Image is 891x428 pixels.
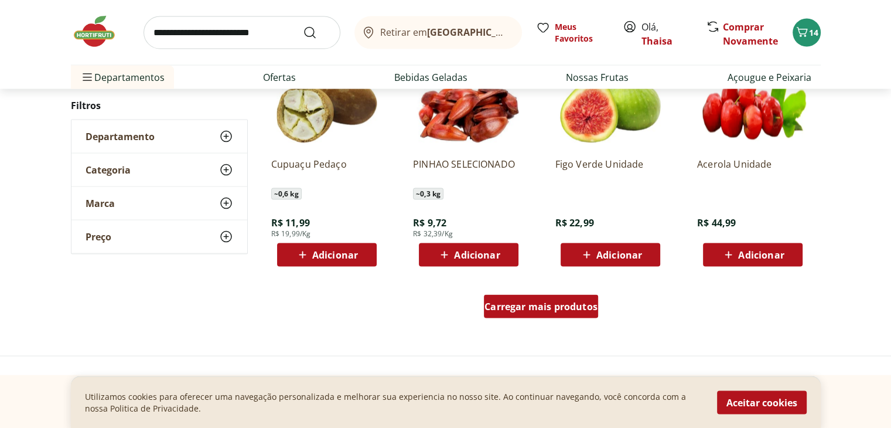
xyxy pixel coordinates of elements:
button: Aceitar cookies [717,390,807,414]
span: Carregar mais produtos [484,302,598,311]
span: Marca [86,198,115,209]
span: Adicionar [596,250,642,260]
img: Figo Verde Unidade [555,37,666,148]
a: Carregar mais produtos [484,295,598,323]
span: Categoria [86,164,131,176]
span: Retirar em [380,27,510,38]
span: R$ 11,99 [271,216,310,229]
span: R$ 22,99 [555,216,593,229]
span: Departamentos [80,63,165,91]
input: search [144,16,340,49]
a: Bebidas Geladas [394,70,467,84]
button: Carrinho [793,19,821,47]
a: Cupuaçu Pedaço [271,158,383,184]
button: Departamento [71,120,247,153]
span: R$ 19,99/Kg [271,229,311,239]
button: Submit Search [303,26,331,40]
span: Preço [86,231,111,243]
span: Olá, [641,20,694,48]
img: Hortifruti [71,14,129,49]
a: Meus Favoritos [536,21,609,45]
span: R$ 9,72 [413,216,446,229]
button: Adicionar [703,243,803,267]
span: ~ 0,6 kg [271,188,302,200]
span: Departamento [86,131,155,142]
a: Comprar Novamente [723,21,778,47]
span: Adicionar [454,250,500,260]
a: Açougue e Peixaria [728,70,811,84]
span: R$ 32,39/Kg [413,229,453,239]
span: Meus Favoritos [555,21,609,45]
a: PINHAO SELECIONADO [413,158,524,184]
button: Adicionar [277,243,377,267]
button: Marca [71,187,247,220]
a: Acerola Unidade [697,158,808,184]
span: ~ 0,3 kg [413,188,443,200]
button: Retirar em[GEOGRAPHIC_DATA]/[GEOGRAPHIC_DATA] [354,16,522,49]
button: Adicionar [561,243,660,267]
button: Adicionar [419,243,518,267]
a: Figo Verde Unidade [555,158,666,184]
span: 14 [809,27,818,38]
img: Acerola Unidade [697,37,808,148]
span: Adicionar [312,250,358,260]
a: Ofertas [263,70,296,84]
img: PINHAO SELECIONADO [413,37,524,148]
h2: Filtros [71,94,248,117]
img: Cupuaçu Pedaço [271,37,383,148]
b: [GEOGRAPHIC_DATA]/[GEOGRAPHIC_DATA] [427,26,624,39]
a: Thaisa [641,35,672,47]
span: Adicionar [738,250,784,260]
a: Nossas Frutas [566,70,629,84]
span: R$ 44,99 [697,216,736,229]
button: Categoria [71,154,247,186]
p: Utilizamos cookies para oferecer uma navegação personalizada e melhorar sua experiencia no nosso ... [85,390,703,414]
button: Preço [71,220,247,253]
button: Menu [80,63,94,91]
